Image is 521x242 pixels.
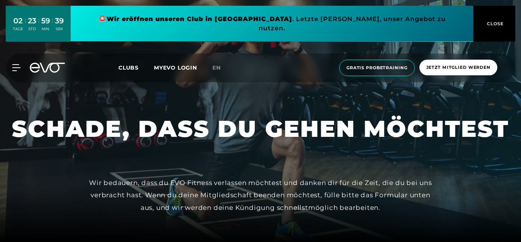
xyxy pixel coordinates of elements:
span: en [212,64,221,71]
button: CLOSE [473,6,515,42]
a: MYEVO LOGIN [154,64,197,71]
div: : [25,16,26,36]
div: STD [28,26,36,32]
h1: SCHADE, DASS DU GEHEN MÖCHTEST [12,114,509,144]
div: 02 [13,15,23,26]
div: : [38,16,39,36]
div: SEK [55,26,64,32]
div: TAGE [13,26,23,32]
div: MIN [41,26,50,32]
a: Clubs [118,64,154,71]
span: Gratis Probetraining [346,65,408,71]
a: en [212,63,230,72]
span: Clubs [118,64,139,71]
span: CLOSE [485,20,504,27]
a: Jetzt Mitglied werden [417,60,500,76]
div: Wir bedauern, dass du EVO Fitness verlassen möchtest und danken dir für die Zeit, die du bei uns ... [89,177,432,214]
span: Jetzt Mitglied werden [426,64,490,71]
div: 23 [28,15,36,26]
div: 39 [55,15,64,26]
a: Gratis Probetraining [337,60,417,76]
div: 59 [41,15,50,26]
div: : [52,16,53,36]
